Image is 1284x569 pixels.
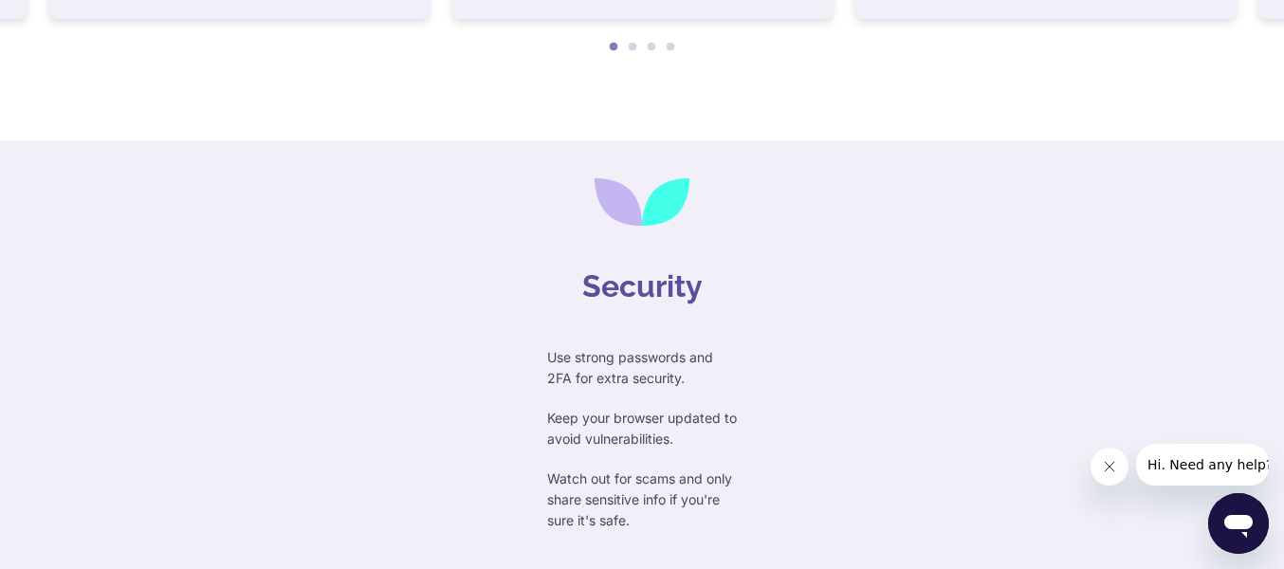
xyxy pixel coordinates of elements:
[547,408,737,450] p: Keep your browser updated to avoid vulnerabilities.
[642,38,661,57] button: 3
[1136,444,1269,486] iframe: Message from company
[1091,448,1128,486] iframe: Close message
[1208,493,1269,554] iframe: Button to launch messaging window
[547,468,737,531] p: Watch out for scams and only share sensitive info if you're sure it's safe.
[623,38,642,57] button: 2
[547,347,737,389] p: Use strong passwords and 2FA for extra security.
[661,38,680,57] button: 4
[582,264,703,309] h4: Security
[604,38,623,57] button: 1
[11,13,137,28] span: Hi. Need any help?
